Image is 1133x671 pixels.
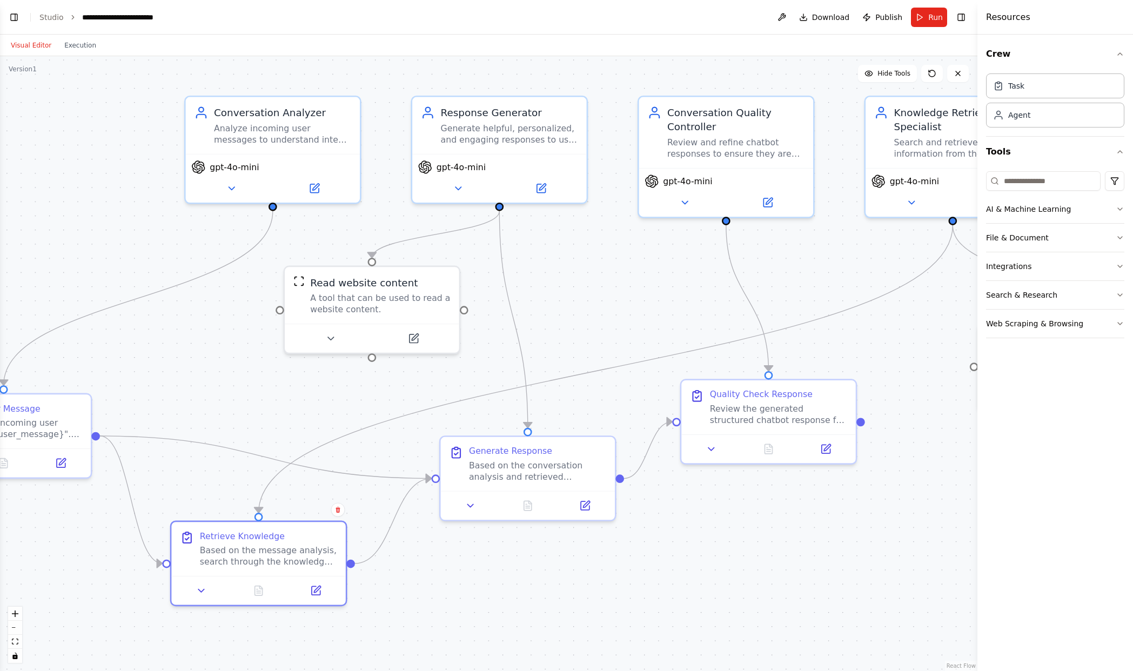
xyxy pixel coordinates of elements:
button: Open in side panel [954,194,1034,211]
div: ScrapeWebsiteToolRead website contentA tool that can be used to read a website content. [283,266,460,354]
div: Retrieve KnowledgeBased on the message analysis, search through the knowledge base and available ... [170,521,347,607]
button: AI & Machine Learning [986,195,1124,223]
div: Based on the conversation analysis and retrieved knowledge, generate a helpful and engaging respo... [469,460,606,482]
div: Crew [986,69,1124,136]
button: Open in side panel [801,440,850,457]
button: Hide right sidebar [954,10,969,25]
button: Integrations [986,252,1124,280]
button: Open in side panel [373,330,453,347]
div: Conversation Analyzer [214,105,351,119]
button: No output available [498,497,558,514]
div: Response Generator [441,105,578,119]
g: Edge from 68d61e26-04cc-4633-9210-b06f89369df4 to e5dd2ae9-4031-4225-911f-c80c431149b2 [355,471,432,571]
div: Knowledge Retrieval SpecialistSearch and retrieve relevant information from the knowledge base, d... [864,96,1041,218]
button: Open in side panel [561,497,609,514]
button: Open in side panel [501,180,581,197]
button: Publish [858,8,907,27]
h4: Resources [986,11,1030,24]
button: Download [795,8,854,27]
div: Review and refine chatbot responses to ensure they are accurate, appropriate, and aligned with be... [667,137,805,159]
button: Hide Tools [858,65,917,82]
div: Generate helpful, personalized, and engaging responses to user queries based on their intent and ... [441,123,578,145]
div: Conversation Quality ControllerReview and refine chatbot responses to ensure they are accurate, a... [638,96,815,218]
g: Edge from bce4e48a-1400-459b-8fe2-f9f07cad08e2 to 68d61e26-04cc-4633-9210-b06f89369df4 [100,429,162,571]
button: Open in side panel [291,582,340,599]
g: Edge from d371aac0-483b-4ff4-b239-fc442689bcfc to 68d61e26-04cc-4633-9210-b06f89369df4 [252,225,960,513]
div: Review the generated structured chatbot response for quality, accuracy, and appropriateness. Chec... [710,403,847,426]
g: Edge from e5dd2ae9-4031-4225-911f-c80c431149b2 to c4dc8859-1dc9-4db8-b4d4-bdb3aa5e22b1 [624,415,672,486]
div: Generate ResponseBased on the conversation analysis and retrieved knowledge, generate a helpful a... [439,435,616,521]
span: gpt-4o-mini [890,176,939,187]
div: Generate Response [469,446,552,457]
div: Based on the message analysis, search through the knowledge base and available documents to find ... [200,545,337,567]
span: gpt-4o-mini [210,162,259,173]
div: React Flow controls [8,607,22,663]
button: Open in side panel [727,194,807,211]
button: File & Document [986,224,1124,252]
div: Analyze incoming user messages to understand intent, sentiment, and context to route conversation... [214,123,351,145]
button: Execution [58,39,103,52]
button: Visual Editor [4,39,58,52]
span: Run [928,12,943,23]
button: Show left sidebar [6,10,22,25]
div: A tool that can be used to read a website content. [310,292,451,315]
button: toggle interactivity [8,649,22,663]
button: Run [911,8,947,27]
div: Version 1 [9,65,37,73]
div: Response GeneratorGenerate helpful, personalized, and engaging responses to user queries based on... [411,96,588,204]
button: Delete node [331,503,345,517]
div: Retrieve Knowledge [200,531,285,542]
g: Edge from 37ccce87-8c89-4fdd-af40-ef8ffd55f443 to 484c9595-9478-459d-bf14-115c6d30ce27 [365,211,506,258]
div: Knowledge Retrieval Specialist [894,105,1031,133]
button: No output available [229,582,289,599]
button: No output available [739,440,799,457]
button: Tools [986,137,1124,167]
div: Quality Check ResponseReview the generated structured chatbot response for quality, accuracy, and... [680,379,857,465]
a: React Flow attribution [947,663,976,669]
div: Conversation Quality Controller [667,105,805,133]
button: fit view [8,635,22,649]
div: Conversation AnalyzerAnalyze incoming user messages to understand intent, sentiment, and context ... [184,96,361,204]
button: Open in side panel [36,455,85,472]
button: Open in side panel [274,180,354,197]
div: Read website content [310,276,418,290]
div: Tools [986,167,1124,347]
button: zoom in [8,607,22,621]
span: Publish [875,12,902,23]
button: Crew [986,39,1124,69]
span: gpt-4o-mini [663,176,712,187]
div: Search and retrieve relevant information from the knowledge base, documents, and files to provide... [894,137,1031,159]
div: Agent [1008,110,1030,120]
img: ScrapeWebsiteTool [293,276,305,287]
g: Edge from 37ccce87-8c89-4fdd-af40-ef8ffd55f443 to e5dd2ae9-4031-4225-911f-c80c431149b2 [492,211,535,428]
span: gpt-4o-mini [437,162,486,173]
div: Task [1008,80,1024,91]
span: Download [812,12,850,23]
span: Hide Tools [877,69,910,78]
button: Search & Research [986,281,1124,309]
div: Quality Check Response [710,389,813,400]
button: Web Scraping & Browsing [986,310,1124,338]
button: zoom out [8,621,22,635]
a: Studio [39,13,64,22]
g: Edge from bce4e48a-1400-459b-8fe2-f9f07cad08e2 to e5dd2ae9-4031-4225-911f-c80c431149b2 [100,429,432,486]
g: Edge from 6a0bbf47-e649-479b-acf8-8da90a25178e to c4dc8859-1dc9-4db8-b4d4-bdb3aa5e22b1 [719,225,776,371]
nav: breadcrumb [39,12,177,23]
